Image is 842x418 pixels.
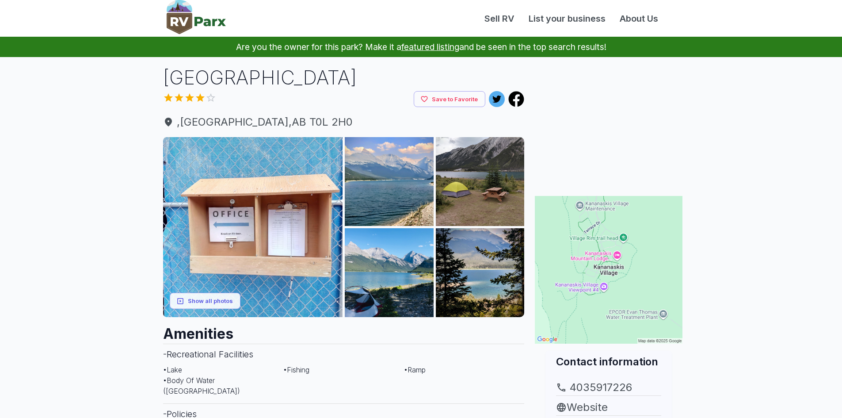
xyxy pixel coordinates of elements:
h2: Contact information [556,354,661,369]
p: Are you the owner for this park? Make it a and be seen in the top search results! [11,37,831,57]
iframe: Advertisement [535,64,682,175]
h2: Amenities [163,317,525,344]
a: 4035917226 [556,380,661,395]
img: Map for Spray Lakes West Campground [535,196,682,344]
img: AAcXr8rEJ0Dz3qcsNhlhYfdX18hDLPNRBPWnVwZAgIh9y3lQpZlTE9tIZrWZAQyit1ElaH94xnJ1N1vuNcsPVHEpOnLHEyShj... [345,137,434,226]
span: • Ramp [404,365,426,374]
h1: [GEOGRAPHIC_DATA] [163,64,525,91]
a: List your business [522,12,613,25]
span: • Fishing [283,365,309,374]
img: AAcXr8o8wD1EDHS4llW9-crUm-GBDoyfSO24k6YWIs4MGAEZk8FezcDdO8hS6Dg-ySC8bF58h7qXChUU_17f18knH2QLr-kwt... [345,228,434,317]
a: ,[GEOGRAPHIC_DATA],AB T0L 2H0 [163,114,525,130]
span: • Body Of Water ([GEOGRAPHIC_DATA]) [163,376,240,395]
img: AAcXr8qDP-zp_KRMT3-FjGGOq5yOum0i-FRl5NjDatAepFyWuJDg6tdE5YK-pG9usKXR7gA6atYt3y992mhico2YlJ7IRjhyx... [436,228,525,317]
a: Website [556,399,661,415]
a: Sell RV [477,12,522,25]
img: AAcXr8oS7xPorF0HZhQ9DqFSHkhbDx-lSqPn04_uf5-GR1bK5zZHra9VAgXFhtIpnQruXpBcdsD3u50hBVPhjjzRghpDH6npY... [436,137,525,226]
img: AAcXr8rpUPLgAKTo8c7DObsSB6b9cBF33r8NUgwb2J7VByekvsArbk_1BDkqAuCxX9SeGH3CRhIUYrR-pe81EW2H6y8G03DDZ... [163,137,343,317]
button: Show all photos [170,293,240,309]
a: featured listing [401,42,459,52]
h3: - Recreational Facilities [163,344,525,364]
span: , [GEOGRAPHIC_DATA] , AB T0L 2H0 [163,114,525,130]
button: Save to Favorite [414,91,485,107]
span: • Lake [163,365,182,374]
a: About Us [613,12,665,25]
